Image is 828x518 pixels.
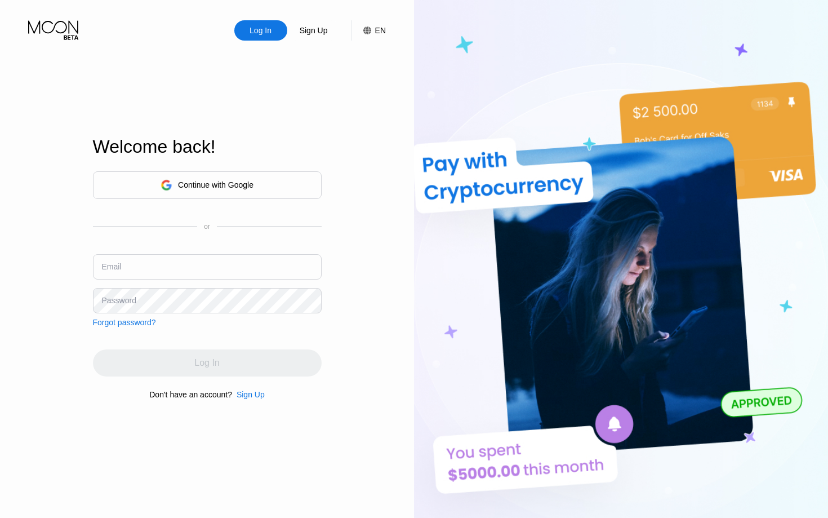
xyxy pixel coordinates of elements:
[102,296,136,305] div: Password
[149,390,232,399] div: Don't have an account?
[375,26,386,35] div: EN
[102,262,122,271] div: Email
[351,20,386,41] div: EN
[237,390,265,399] div: Sign Up
[299,25,329,36] div: Sign Up
[204,223,210,231] div: or
[93,171,322,199] div: Continue with Google
[93,136,322,157] div: Welcome back!
[248,25,273,36] div: Log In
[93,318,156,327] div: Forgot password?
[234,20,287,41] div: Log In
[287,20,340,41] div: Sign Up
[232,390,265,399] div: Sign Up
[178,180,253,189] div: Continue with Google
